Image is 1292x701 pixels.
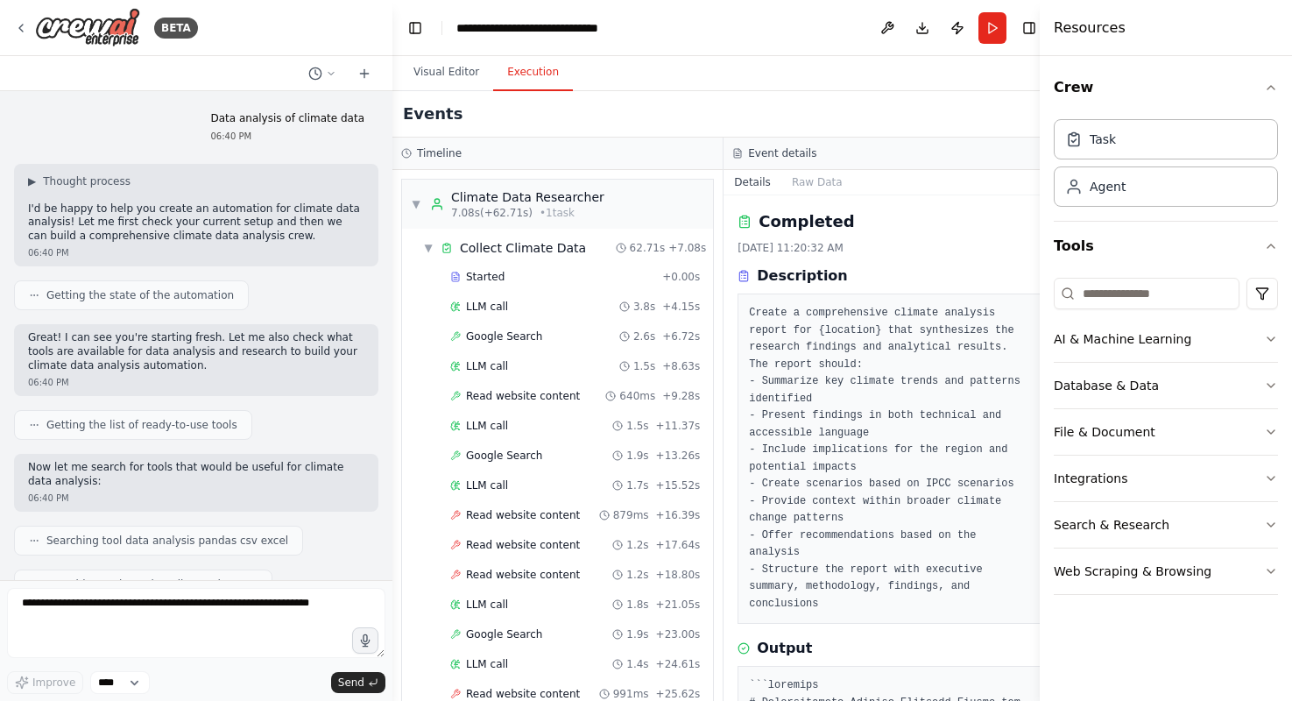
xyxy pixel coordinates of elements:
[656,419,701,433] span: + 11.37s
[619,389,655,403] span: 640ms
[656,657,701,671] span: + 24.61s
[656,478,701,492] span: + 15.52s
[626,449,648,463] span: 1.9s
[749,305,1029,612] pre: Create a comprehensive climate analysis report for {location} that synthesizes the research findi...
[1090,131,1116,148] div: Task
[626,478,648,492] span: 1.7s
[1054,502,1278,548] button: Search & Research
[540,206,575,220] span: • 1 task
[757,638,812,659] h3: Output
[738,241,1041,255] div: [DATE] 11:20:32 AM
[748,146,816,160] h3: Event details
[28,174,131,188] button: ▶Thought process
[154,18,198,39] div: BETA
[1054,271,1278,609] div: Tools
[403,102,462,126] h2: Events
[1054,409,1278,455] button: File & Document
[781,170,853,195] button: Raw Data
[1054,456,1278,501] button: Integrations
[350,63,378,84] button: Start a new chat
[466,687,580,701] span: Read website content
[301,63,343,84] button: Switch to previous chat
[724,170,781,195] button: Details
[211,112,365,126] p: Data analysis of climate data
[633,300,655,314] span: 3.8s
[626,627,648,641] span: 1.9s
[28,461,364,488] p: Now let me search for tools that would be useful for climate data analysis:
[331,672,385,693] button: Send
[757,266,847,287] h3: Description
[630,241,666,255] span: 62.71s
[451,188,604,206] div: Climate Data Researcher
[466,359,508,373] span: LLM call
[211,130,365,143] div: 06:40 PM
[626,568,648,582] span: 1.2s
[46,288,234,302] span: Getting the state of the automation
[28,331,364,372] p: Great! I can see you're starting fresh. Let me also check what tools are available for data analy...
[466,538,580,552] span: Read website content
[466,657,508,671] span: LLM call
[656,627,701,641] span: + 23.00s
[28,174,36,188] span: ▶
[403,16,427,40] button: Hide left sidebar
[626,419,648,433] span: 1.5s
[28,246,364,259] div: 06:40 PM
[466,627,542,641] span: Google Search
[668,241,706,255] span: + 7.08s
[1054,18,1126,39] h4: Resources
[613,508,649,522] span: 879ms
[626,598,648,612] span: 1.8s
[466,568,580,582] span: Read website content
[28,492,364,505] div: 06:40 PM
[656,598,701,612] span: + 21.05s
[626,657,648,671] span: 1.4s
[656,508,701,522] span: + 16.39s
[1054,549,1278,594] button: Web Scraping & Browsing
[633,359,655,373] span: 1.5s
[656,538,701,552] span: + 17.64s
[417,146,462,160] h3: Timeline
[466,598,508,612] span: LLM call
[466,419,508,433] span: LLM call
[613,687,649,701] span: 991ms
[43,174,131,188] span: Thought process
[35,8,140,47] img: Logo
[662,359,700,373] span: + 8.63s
[662,300,700,314] span: + 4.15s
[466,478,508,492] span: LLM call
[1054,222,1278,271] button: Tools
[32,676,75,690] span: Improve
[338,676,364,690] span: Send
[656,449,701,463] span: + 13.26s
[662,329,700,343] span: + 6.72s
[1017,16,1041,40] button: Hide right sidebar
[46,577,258,591] span: Searching tool weather climate data API
[46,418,237,432] span: Getting the list of ready-to-use tools
[662,389,700,403] span: + 9.28s
[633,329,655,343] span: 2.6s
[1054,363,1278,408] button: Database & Data
[451,206,533,220] span: 7.08s (+62.71s)
[466,300,508,314] span: LLM call
[466,329,542,343] span: Google Search
[759,209,854,234] h2: Completed
[466,508,580,522] span: Read website content
[656,568,701,582] span: + 18.80s
[1054,316,1278,362] button: AI & Machine Learning
[352,627,378,654] button: Click to speak your automation idea
[662,270,700,284] span: + 0.00s
[399,54,493,91] button: Visual Editor
[1090,178,1126,195] div: Agent
[46,534,288,548] span: Searching tool data analysis pandas csv excel
[411,197,421,211] span: ▼
[1054,63,1278,112] button: Crew
[423,241,434,255] span: ▼
[466,270,505,284] span: Started
[460,239,586,257] div: Collect Climate Data
[466,389,580,403] span: Read website content
[626,538,648,552] span: 1.2s
[28,376,364,389] div: 06:40 PM
[7,671,83,694] button: Improve
[456,19,598,37] nav: breadcrumb
[656,687,701,701] span: + 25.62s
